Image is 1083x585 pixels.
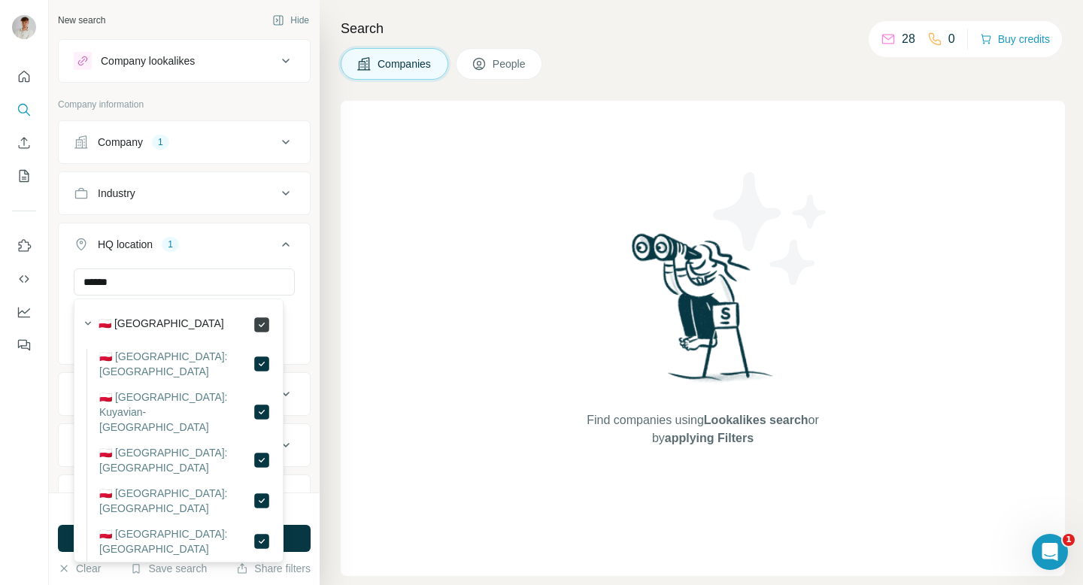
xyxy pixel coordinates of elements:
[704,414,808,426] span: Lookalikes search
[12,299,36,326] button: Dashboard
[152,135,169,149] div: 1
[980,29,1050,50] button: Buy credits
[99,389,253,435] label: 🇵🇱 [GEOGRAPHIC_DATA]: Kuyavian-[GEOGRAPHIC_DATA]
[12,15,36,39] img: Avatar
[665,432,754,444] span: applying Filters
[12,63,36,90] button: Quick start
[59,376,310,412] button: Annual revenue ($)
[262,9,320,32] button: Hide
[99,349,253,379] label: 🇵🇱 [GEOGRAPHIC_DATA]: [GEOGRAPHIC_DATA]
[58,14,105,27] div: New search
[12,129,36,156] button: Enrich CSV
[625,229,781,397] img: Surfe Illustration - Woman searching with binoculars
[378,56,432,71] span: Companies
[1032,534,1068,570] iframe: Intercom live chat
[58,561,101,576] button: Clear
[101,53,195,68] div: Company lookalikes
[12,162,36,189] button: My lists
[59,226,310,268] button: HQ location1
[162,238,179,251] div: 1
[130,561,207,576] button: Save search
[59,478,310,514] button: Technologies
[12,332,36,359] button: Feedback
[58,525,311,552] button: Run search
[98,237,153,252] div: HQ location
[493,56,527,71] span: People
[12,232,36,259] button: Use Surfe on LinkedIn
[59,124,310,160] button: Company1
[99,445,253,475] label: 🇵🇱 [GEOGRAPHIC_DATA]: [GEOGRAPHIC_DATA]
[99,486,253,516] label: 🇵🇱 [GEOGRAPHIC_DATA]: [GEOGRAPHIC_DATA]
[236,561,311,576] button: Share filters
[703,161,839,296] img: Surfe Illustration - Stars
[99,316,224,334] label: 🇵🇱 [GEOGRAPHIC_DATA]
[902,30,915,48] p: 28
[58,98,311,111] p: Company information
[59,175,310,211] button: Industry
[341,18,1065,39] h4: Search
[12,265,36,292] button: Use Surfe API
[948,30,955,48] p: 0
[59,43,310,79] button: Company lookalikes
[98,186,135,201] div: Industry
[98,135,143,150] div: Company
[582,411,823,447] span: Find companies using or by
[99,526,253,556] label: 🇵🇱 [GEOGRAPHIC_DATA]: [GEOGRAPHIC_DATA]
[12,96,36,123] button: Search
[59,427,310,463] button: Employees (size)
[1063,534,1075,546] span: 1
